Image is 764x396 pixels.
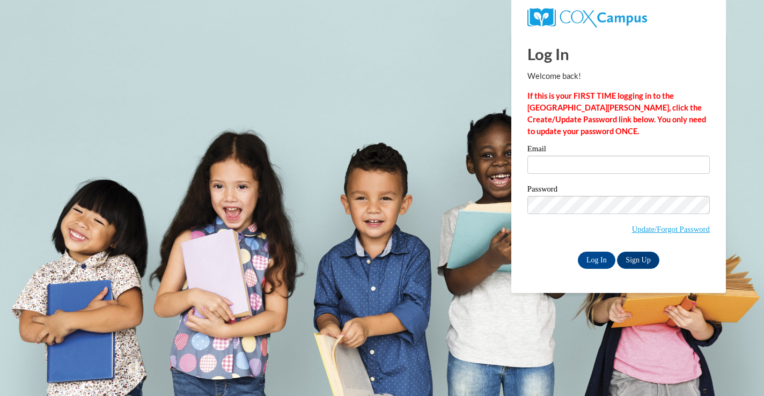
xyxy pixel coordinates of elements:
a: COX Campus [527,12,647,21]
a: Update/Forgot Password [632,225,710,233]
strong: If this is your FIRST TIME logging in to the [GEOGRAPHIC_DATA][PERSON_NAME], click the Create/Upd... [527,91,706,136]
p: Welcome back! [527,70,710,82]
a: Sign Up [617,252,659,269]
h1: Log In [527,43,710,65]
label: Password [527,185,710,196]
label: Email [527,145,710,156]
img: COX Campus [527,8,647,27]
input: Log In [578,252,615,269]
